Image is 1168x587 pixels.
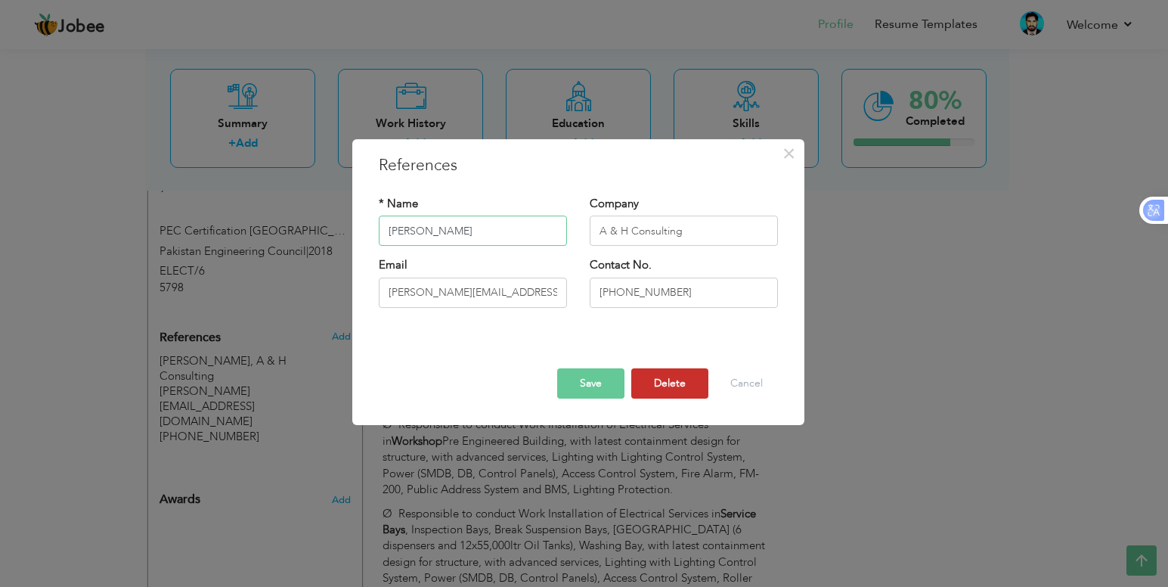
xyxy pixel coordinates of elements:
[379,258,407,274] label: Email
[776,141,801,166] button: Close
[782,140,795,167] span: ×
[379,154,778,177] h3: References
[379,196,418,212] label: * Name
[715,368,778,399] button: Cancel
[631,368,708,399] button: Delete
[590,196,639,212] label: Company
[557,368,624,399] button: Save
[590,258,652,274] label: Contact No.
